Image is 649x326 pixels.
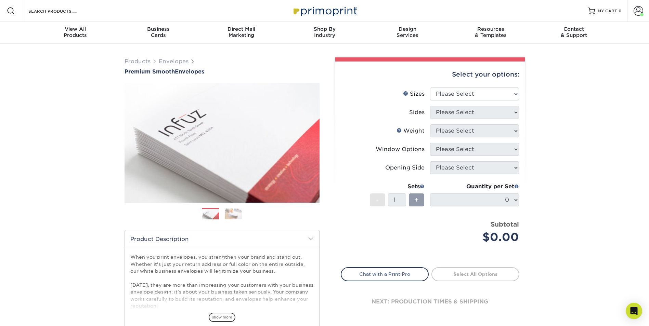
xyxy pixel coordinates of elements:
[409,108,425,117] div: Sides
[370,182,425,191] div: Sets
[626,303,642,319] div: Open Intercom Messenger
[449,26,532,32] span: Resources
[376,145,425,153] div: Window Options
[449,22,532,44] a: Resources& Templates
[449,26,532,38] div: & Templates
[532,26,615,32] span: Contact
[117,26,200,38] div: Cards
[532,26,615,38] div: & Support
[209,313,235,322] span: show more
[397,127,425,135] div: Weight
[225,208,242,219] img: Envelopes 02
[283,26,366,38] div: Industry
[125,68,320,75] a: Premium SmoothEnvelopes
[414,195,419,205] span: +
[125,68,175,75] span: Premium Smooth
[159,58,189,65] a: Envelopes
[619,9,622,13] span: 0
[200,22,283,44] a: Direct MailMarketing
[283,22,366,44] a: Shop ByIndustry
[34,26,117,38] div: Products
[283,26,366,32] span: Shop By
[341,281,519,322] div: next: production times & shipping
[366,22,449,44] a: DesignServices
[200,26,283,32] span: Direct Mail
[202,208,219,220] img: Envelopes 01
[366,26,449,32] span: Design
[598,8,617,14] span: MY CART
[376,195,379,205] span: -
[28,7,94,15] input: SEARCH PRODUCTS.....
[431,267,519,281] a: Select All Options
[430,182,519,191] div: Quantity per Set
[532,22,615,44] a: Contact& Support
[403,90,425,98] div: Sizes
[385,164,425,172] div: Opening Side
[435,229,519,245] div: $0.00
[117,26,200,32] span: Business
[34,26,117,32] span: View All
[341,62,519,87] div: Select your options:
[125,230,319,248] h2: Product Description
[2,305,58,324] iframe: Google Customer Reviews
[200,26,283,38] div: Marketing
[366,26,449,38] div: Services
[34,22,117,44] a: View AllProducts
[117,22,200,44] a: BusinessCards
[125,68,320,75] h1: Envelopes
[341,267,429,281] a: Chat with a Print Pro
[125,76,320,210] img: Premium Smooth 01
[125,58,151,65] a: Products
[290,3,359,18] img: Primoprint
[491,220,519,228] strong: Subtotal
